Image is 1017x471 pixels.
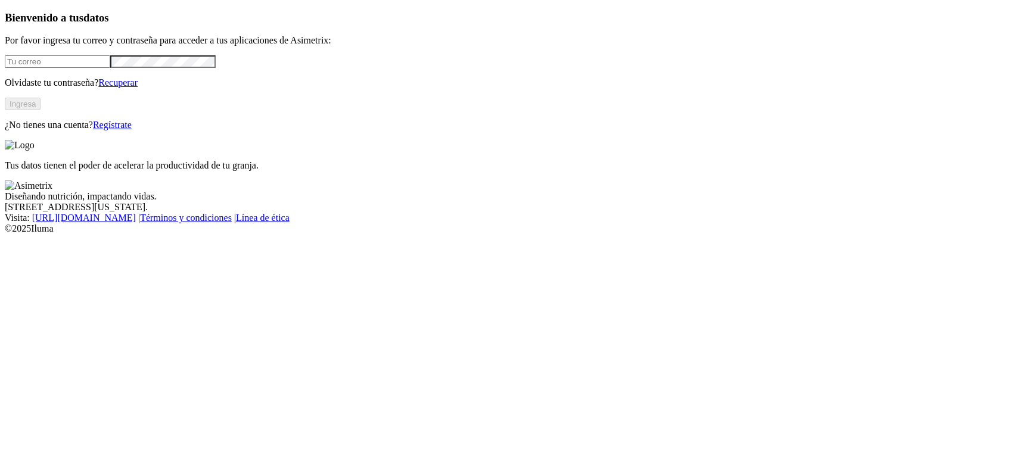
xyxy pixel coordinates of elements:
p: ¿No tienes una cuenta? [5,120,1012,130]
input: Tu correo [5,55,110,68]
a: Regístrate [93,120,132,130]
p: Olvidaste tu contraseña? [5,77,1012,88]
div: [STREET_ADDRESS][US_STATE]. [5,202,1012,213]
button: Ingresa [5,98,41,110]
p: Tus datos tienen el poder de acelerar la productividad de tu granja. [5,160,1012,171]
div: Visita : | | [5,213,1012,223]
div: Diseñando nutrición, impactando vidas. [5,191,1012,202]
h3: Bienvenido a tus [5,11,1012,24]
p: Por favor ingresa tu correo y contraseña para acceder a tus aplicaciones de Asimetrix: [5,35,1012,46]
a: Línea de ética [236,213,290,223]
img: Asimetrix [5,180,52,191]
a: Términos y condiciones [140,213,232,223]
div: © 2025 Iluma [5,223,1012,234]
a: [URL][DOMAIN_NAME] [32,213,136,223]
a: Recuperar [98,77,138,88]
img: Logo [5,140,35,151]
span: datos [83,11,109,24]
